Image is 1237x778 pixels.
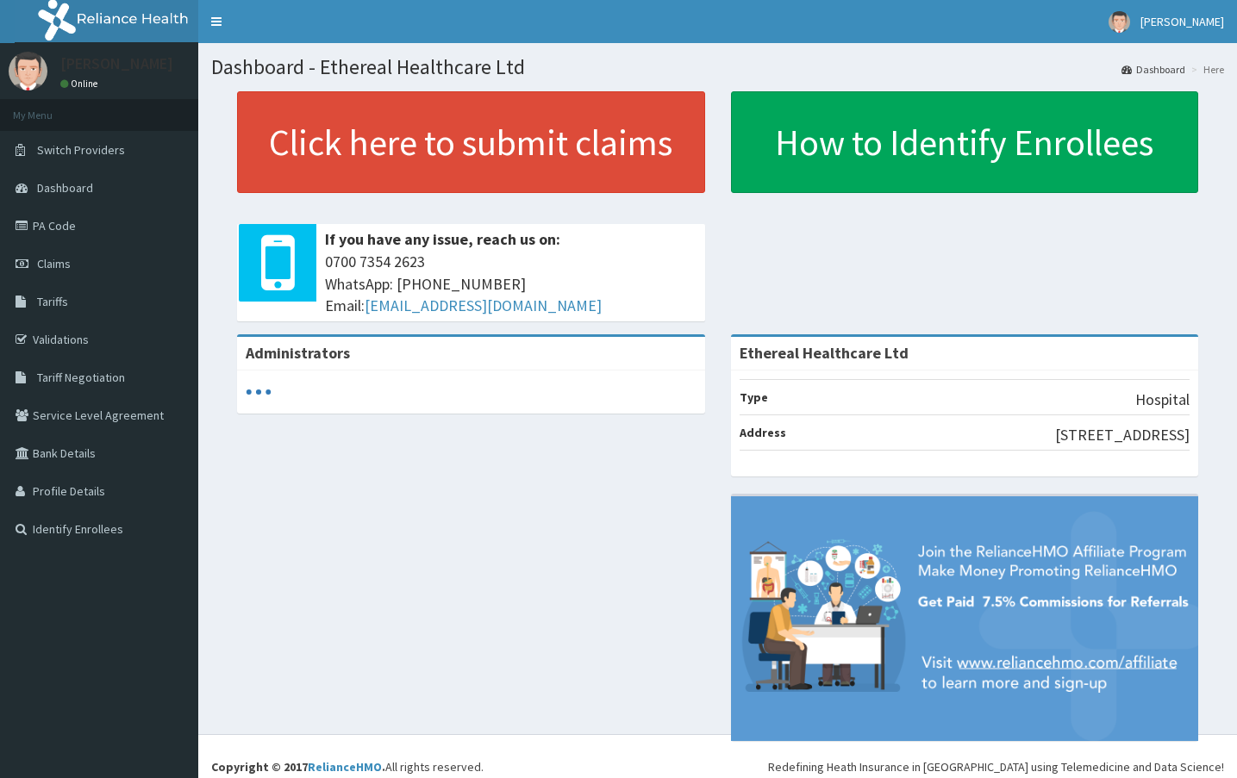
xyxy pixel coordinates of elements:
p: [STREET_ADDRESS] [1055,424,1190,446]
h1: Dashboard - Ethereal Healthcare Ltd [211,56,1224,78]
b: If you have any issue, reach us on: [325,229,560,249]
b: Type [740,389,768,405]
svg: audio-loading [246,379,272,405]
a: Dashboard [1121,62,1185,77]
img: provider-team-banner.png [731,496,1199,741]
p: [PERSON_NAME] [60,56,173,72]
a: Click here to submit claims [237,91,705,193]
p: Hospital [1135,389,1190,411]
a: How to Identify Enrollees [731,91,1199,193]
span: Claims [37,256,71,271]
b: Address [740,425,786,440]
span: Dashboard [37,180,93,196]
span: Tariff Negotiation [37,370,125,385]
a: RelianceHMO [308,759,382,775]
img: User Image [1109,11,1130,33]
div: Redefining Heath Insurance in [GEOGRAPHIC_DATA] using Telemedicine and Data Science! [768,758,1224,775]
img: User Image [9,52,47,90]
strong: Copyright © 2017 . [211,759,385,775]
span: Switch Providers [37,142,125,158]
b: Administrators [246,343,350,363]
span: 0700 7354 2623 WhatsApp: [PHONE_NUMBER] Email: [325,251,697,317]
span: [PERSON_NAME] [1140,14,1224,29]
li: Here [1187,62,1224,77]
a: [EMAIL_ADDRESS][DOMAIN_NAME] [365,296,602,315]
span: Tariffs [37,294,68,309]
strong: Ethereal Healthcare Ltd [740,343,909,363]
a: Online [60,78,102,90]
